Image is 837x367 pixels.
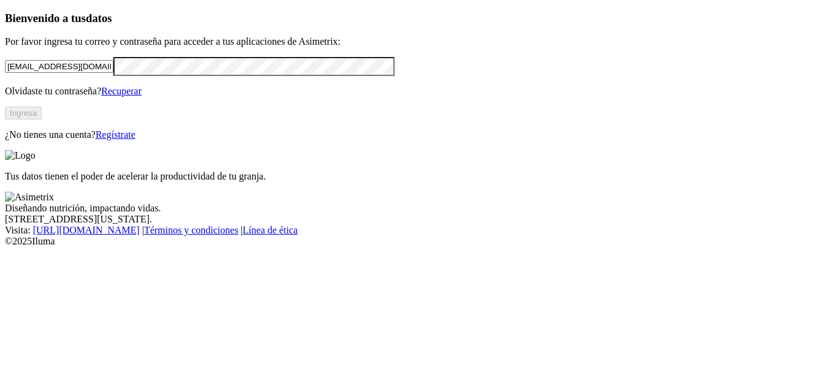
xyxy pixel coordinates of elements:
[243,225,298,235] a: Línea de ética
[5,60,113,73] input: Tu correo
[5,214,832,225] div: [STREET_ADDRESS][US_STATE].
[144,225,238,235] a: Términos y condiciones
[5,150,36,161] img: Logo
[5,225,832,236] div: Visita : | |
[5,192,54,203] img: Asimetrix
[5,12,832,25] h3: Bienvenido a tus
[5,129,832,140] p: ¿No tienes una cuenta?
[33,225,140,235] a: [URL][DOMAIN_NAME]
[5,86,832,97] p: Olvidaste tu contraseña?
[96,129,135,140] a: Regístrate
[5,107,42,119] button: Ingresa
[86,12,112,25] span: datos
[101,86,142,96] a: Recuperar
[5,171,832,182] p: Tus datos tienen el poder de acelerar la productividad de tu granja.
[5,203,832,214] div: Diseñando nutrición, impactando vidas.
[5,236,832,247] div: © 2025 Iluma
[5,36,832,47] p: Por favor ingresa tu correo y contraseña para acceder a tus aplicaciones de Asimetrix:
